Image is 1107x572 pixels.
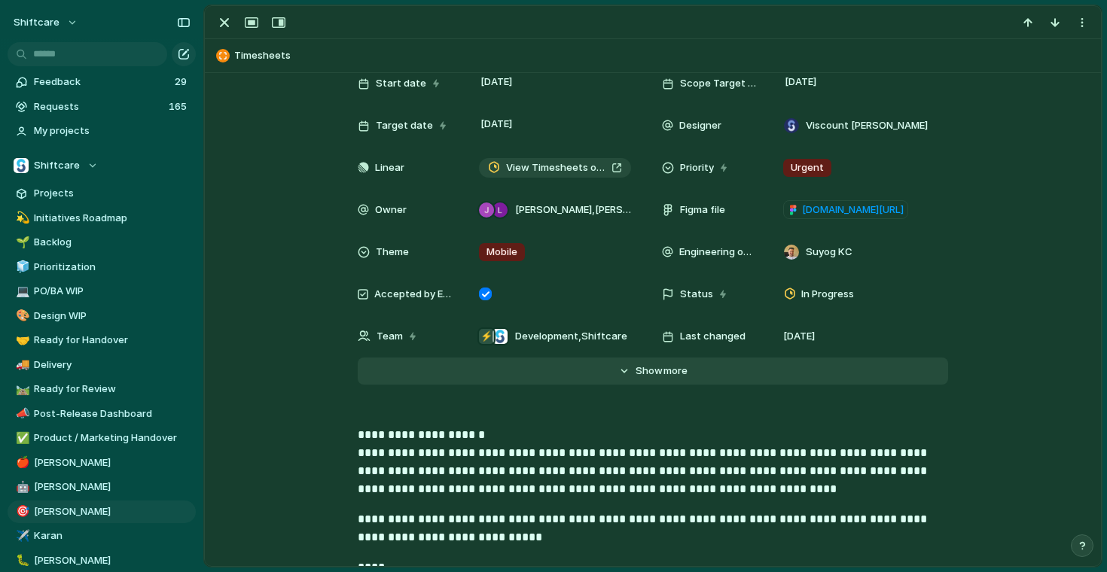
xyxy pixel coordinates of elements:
a: ✈️Karan [8,525,196,547]
span: Theme [376,245,409,260]
a: Feedback29 [8,71,196,93]
span: Karan [34,528,191,543]
div: 🎨 [16,307,26,324]
span: Linear [375,160,404,175]
span: 165 [169,99,190,114]
span: Mobile [486,245,517,260]
div: 🎯 [16,503,26,520]
a: Requests165 [8,96,196,118]
span: [PERSON_NAME] [34,479,191,494]
span: 29 [175,75,190,90]
button: shiftcare [7,11,86,35]
button: 💻 [14,284,29,299]
a: 🌱Backlog [8,231,196,254]
span: Show [636,364,663,379]
a: 🎨Design WIP [8,305,196,327]
span: Design WIP [34,309,191,324]
span: Feedback [34,75,170,90]
button: ✈️ [14,528,29,543]
span: Delivery [34,357,191,373]
span: View Timesheets on App [506,160,605,175]
button: 🤝 [14,333,29,348]
span: Prioritization [34,260,191,275]
span: Shiftcare [34,158,80,173]
button: Timesheets [212,44,1094,68]
a: 🤖[PERSON_NAME] [8,476,196,498]
span: Last changed [680,329,746,344]
a: 🎯[PERSON_NAME] [8,500,196,523]
button: 🤖 [14,479,29,494]
a: 💫Initiatives Roadmap [8,207,196,230]
span: [DATE] [781,73,821,91]
span: Owner [375,202,407,218]
button: 🛤️ [14,382,29,397]
span: Viscount [PERSON_NAME] [806,118,928,133]
a: 💻PO/BA WIP [8,280,196,303]
button: 💫 [14,211,29,226]
span: Priority [680,160,714,175]
span: Start date [376,76,426,91]
span: In Progress [801,287,854,302]
span: Ready for Handover [34,333,191,348]
span: Urgent [791,160,824,175]
div: 🧊 [16,258,26,275]
button: 🍎 [14,455,29,470]
span: [PERSON_NAME] [34,455,191,470]
div: 🤝 [16,332,26,349]
span: [DOMAIN_NAME][URL] [802,202,904,218]
span: Product / Marketing Handover [34,431,191,446]
span: [PERSON_NAME] , [PERSON_NAME] [515,202,631,218]
span: Development , Shiftcare [515,329,627,344]
div: 📣 [16,405,26,422]
a: My projects [8,120,196,142]
span: Target date [376,118,433,133]
span: Figma file [680,202,725,218]
button: 🚚 [14,357,29,373]
div: 🍎 [16,454,26,471]
span: Initiatives Roadmap [34,211,191,226]
a: 🛤️Ready for Review [8,378,196,400]
div: ⚡ [479,329,494,344]
button: ✅ [14,431,29,446]
span: Timesheets [234,48,1094,63]
div: 💫 [16,209,26,227]
button: 🧊 [14,260,29,275]
span: Accepted by Engineering [374,287,454,302]
span: Status [680,287,713,302]
a: 🍎[PERSON_NAME] [8,452,196,474]
div: ✅ [16,430,26,447]
span: [PERSON_NAME] [34,553,191,568]
span: Engineering owner [679,245,758,260]
a: 📣Post-Release Dashboard [8,403,196,425]
a: Projects [8,182,196,205]
div: 🤖 [16,479,26,496]
span: Requests [34,99,164,114]
a: 🧊Prioritization [8,256,196,278]
span: more [663,364,688,379]
span: [DATE] [783,329,815,344]
span: Projects [34,186,191,201]
a: 🚚Delivery [8,354,196,376]
div: 🚚 [16,356,26,373]
span: Ready for Review [34,382,191,397]
span: Designer [679,118,721,133]
button: 📣 [14,406,29,421]
div: 🛤️ [16,381,26,398]
span: Team [377,329,403,344]
a: ✅Product / Marketing Handover [8,427,196,449]
div: 🐛[PERSON_NAME] [8,549,196,572]
div: 🤝Ready for Handover [8,329,196,351]
div: 💻 [16,283,26,300]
